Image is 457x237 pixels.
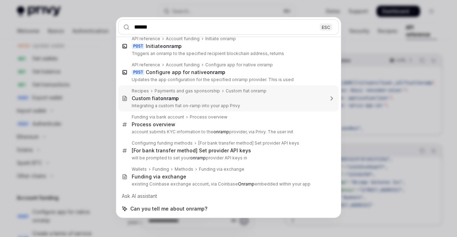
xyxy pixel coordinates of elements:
div: Funding via exchange [199,166,244,172]
div: Account funding [166,62,200,68]
p: existing Coinbase exchange account, via Coinbase embedded within your app [132,181,324,187]
b: onramp [213,129,229,134]
div: Process overview [132,121,175,128]
p: Updates the app configuration for the specified onramp provider. This is used [132,77,324,83]
div: API reference [132,36,160,42]
div: [For bank transfer method] Set provider API keys [132,147,251,154]
div: POST [132,43,144,49]
div: Account funding [166,36,200,42]
b: onramp [163,43,182,49]
div: Custom fiat [132,95,179,102]
b: Onramp [238,181,255,187]
p: will be prompted to set your provider API keys in [132,155,324,161]
div: API reference [132,62,160,68]
div: [For bank transfer method] Set provider API keys [198,140,299,146]
div: POST [132,69,144,75]
div: Funding via exchange [132,174,186,180]
div: Custom fiat onramp [226,88,267,94]
div: Payments and gas sponsorship [155,88,220,94]
div: Configure app for native onramp [205,62,273,68]
div: Funding [152,166,169,172]
span: Can you tell me about onramp? [130,205,207,212]
p: account submits KYC information to the provider, via Privy. The user init [132,129,324,135]
p: Integrating a custom fiat on-ramp into your app Privy [132,103,324,109]
div: ESC [320,23,332,31]
div: Initiate onramp [205,36,236,42]
div: Process overview [190,114,227,120]
div: Ask AI assistant [118,190,339,202]
div: Funding via bank account [132,114,184,120]
b: onramp [160,95,179,101]
b: onramp [207,69,225,75]
div: Methods [175,166,193,172]
b: onramp [190,155,206,160]
div: Wallets [132,166,147,172]
div: Configuring funding methods [132,140,193,146]
div: Configure app for native [146,69,225,75]
div: Recipes [132,88,149,94]
p: Triggers an onramp to the specified recipient blockchain address, returns [132,51,324,56]
div: Initiate [146,43,182,49]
